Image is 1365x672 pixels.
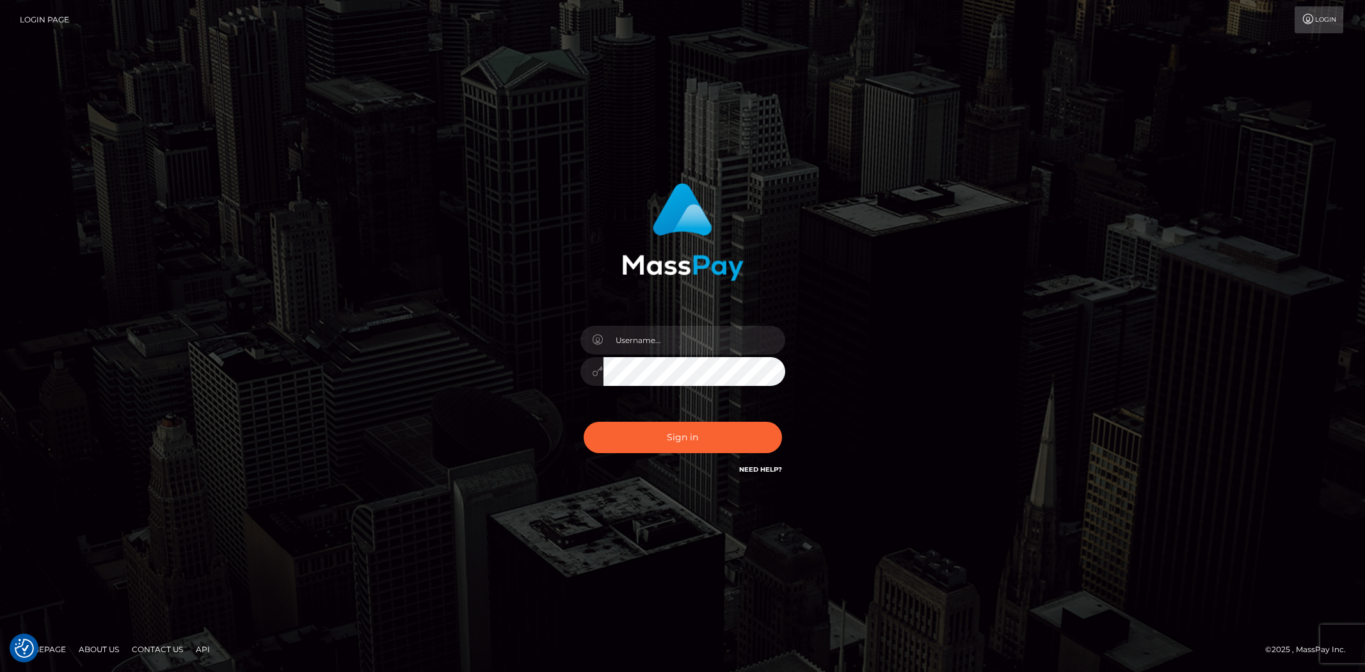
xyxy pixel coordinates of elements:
[74,639,124,659] a: About Us
[622,183,744,281] img: MassPay Login
[1265,643,1355,657] div: © 2025 , MassPay Inc.
[603,326,785,355] input: Username...
[15,639,34,658] button: Consent Preferences
[584,422,782,453] button: Sign in
[20,6,69,33] a: Login Page
[191,639,215,659] a: API
[14,639,71,659] a: Homepage
[15,639,34,658] img: Revisit consent button
[1295,6,1343,33] a: Login
[127,639,188,659] a: Contact Us
[739,465,782,474] a: Need Help?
